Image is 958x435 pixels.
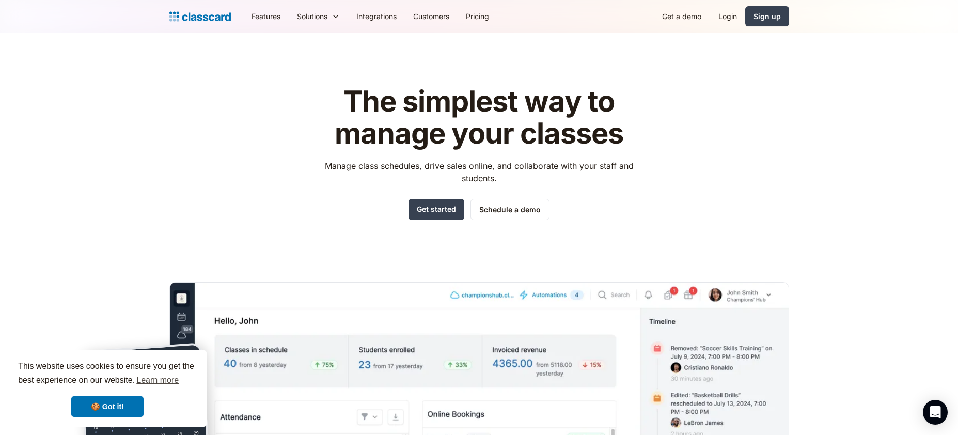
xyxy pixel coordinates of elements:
a: Integrations [348,5,405,28]
a: Schedule a demo [470,199,549,220]
div: Solutions [289,5,348,28]
div: Sign up [753,11,781,22]
a: Get a demo [654,5,710,28]
div: Open Intercom Messenger [923,400,948,425]
h1: The simplest way to manage your classes [315,86,643,149]
a: dismiss cookie message [71,396,144,417]
span: This website uses cookies to ensure you get the best experience on our website. [18,360,197,388]
a: Customers [405,5,458,28]
a: Pricing [458,5,497,28]
a: Get started [409,199,464,220]
p: Manage class schedules, drive sales online, and collaborate with your staff and students. [315,160,643,184]
a: Login [710,5,745,28]
a: learn more about cookies [135,372,180,388]
div: Solutions [297,11,327,22]
a: Logo [169,9,231,24]
a: Sign up [745,6,789,26]
a: Features [243,5,289,28]
div: cookieconsent [8,350,207,427]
